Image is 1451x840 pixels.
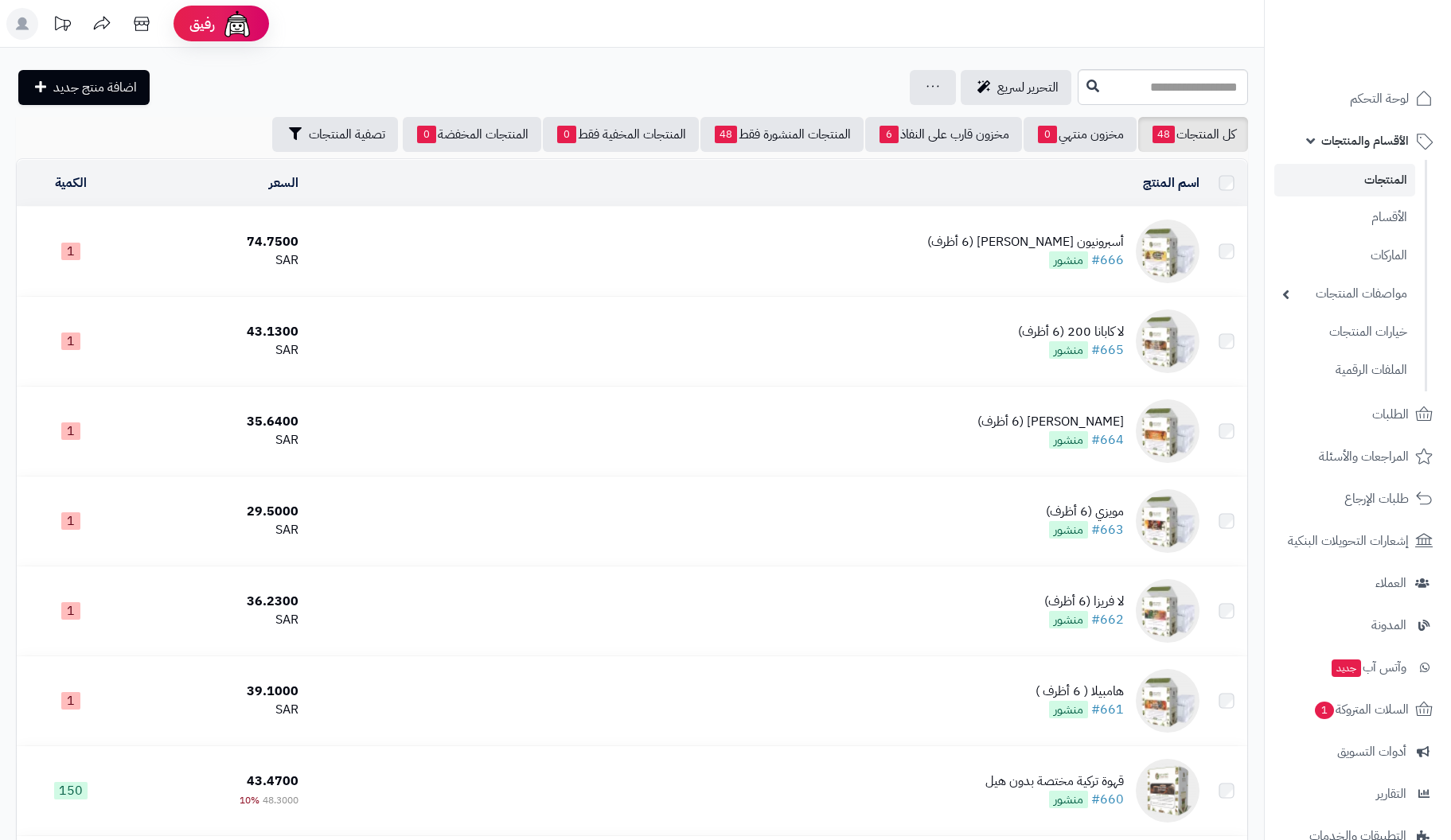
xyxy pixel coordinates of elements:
span: المدونة [1371,614,1406,636]
a: المنتجات المنشورة فقط48 [700,117,864,152]
a: المنتجات المخفية فقط0 [543,117,699,152]
span: تصفية المنتجات [309,125,385,144]
div: 35.6400 [131,413,298,431]
a: المنتجات المخفضة0 [403,117,541,152]
span: 150 [54,782,88,799]
img: logo-2.png [1343,45,1436,78]
img: كيفي تينيا (6 أظرف) [1136,399,1199,463]
span: وآتس آب [1330,656,1406,679]
span: منشور [1049,791,1088,808]
span: 1 [61,243,80,260]
div: أسبرونيون [PERSON_NAME] (6 أظرف) [927,233,1124,251]
span: منشور [1049,701,1088,718]
div: لا فريزا (6 أظرف) [1044,593,1124,611]
a: #662 [1091,610,1124,629]
a: المراجعات والأسئلة [1274,437,1441,476]
div: SAR [131,251,298,270]
a: طلبات الإرجاع [1274,480,1441,518]
a: مخزون قارب على النفاذ6 [865,117,1022,152]
img: لا كابانا 200 (6 أظرف) [1136,309,1199,373]
span: الطلبات [1372,403,1409,426]
span: العملاء [1375,572,1406,594]
span: طلبات الإرجاع [1344,488,1409,510]
a: إشعارات التحويلات البنكية [1274,522,1441,560]
div: قهوة تركية مختصة بدون هيل [985,772,1124,791]
span: 6 [880,126,899,143]
span: منشور [1049,611,1088,628]
span: منشور [1049,251,1088,269]
span: 1 [1315,702,1334,719]
a: الملفات الرقمية [1274,353,1415,387]
span: 1 [61,332,80,350]
img: ai-face.png [221,8,253,40]
div: [PERSON_NAME] (6 أظرف) [977,413,1124,431]
a: اضافة منتج جديد [18,70,150,105]
span: اضافة منتج جديد [53,78,137,97]
span: إشعارات التحويلات البنكية [1288,530,1409,552]
a: مواصفات المنتجات [1274,277,1415,311]
span: لوحة التحكم [1350,87,1409,110]
a: التحرير لسريع [961,70,1071,105]
div: 43.1300 [131,323,298,341]
span: منشور [1049,431,1088,449]
a: الماركات [1274,239,1415,273]
a: أدوات التسويق [1274,733,1441,771]
span: منشور [1049,341,1088,359]
span: المراجعات والأسئلة [1319,445,1409,468]
span: أدوات التسويق [1337,741,1406,763]
img: قهوة تركية مختصة بدون هيل [1136,759,1199,822]
a: السعر [269,173,298,192]
div: 29.5000 [131,503,298,521]
span: رفيق [189,14,215,33]
span: 0 [417,126,436,143]
a: السلات المتروكة1 [1274,690,1441,729]
span: التحرير لسريع [997,78,1059,97]
a: المنتجات [1274,164,1415,196]
span: منشور [1049,521,1088,539]
a: الطلبات [1274,395,1441,434]
span: 10% [240,793,259,807]
div: 36.2300 [131,593,298,611]
a: وآتس آبجديد [1274,648,1441,686]
div: 39.1000 [131,682,298,701]
span: 1 [61,602,80,620]
img: مويزي (6 أظرف) [1136,489,1199,553]
div: SAR [131,701,298,719]
div: SAR [131,611,298,629]
a: اسم المنتج [1143,173,1199,192]
a: #666 [1091,251,1124,270]
a: كل المنتجات48 [1138,117,1248,152]
span: السلات المتروكة [1313,698,1409,721]
span: 1 [61,692,80,710]
a: لوحة التحكم [1274,80,1441,118]
img: أسبرونيون باشن (6 أظرف) [1136,220,1199,283]
a: #664 [1091,430,1124,449]
a: التقارير [1274,775,1441,813]
a: خيارات المنتجات [1274,315,1415,349]
span: 43.4700 [247,772,298,791]
a: #660 [1091,790,1124,809]
a: مخزون منتهي0 [1024,117,1137,152]
span: 48 [715,126,737,143]
a: #665 [1091,340,1124,360]
span: 0 [557,126,576,143]
span: 48.3000 [263,793,298,807]
a: العملاء [1274,564,1441,602]
span: 48 [1153,126,1175,143]
a: #661 [1091,700,1124,719]
span: جديد [1332,659,1361,677]
a: الأقسام [1274,200,1415,235]
div: هامبيلا ( 6 أظرف ) [1036,682,1124,701]
div: 74.7500 [131,233,298,251]
div: SAR [131,341,298,360]
div: SAR [131,431,298,449]
img: هامبيلا ( 6 أظرف ) [1136,669,1199,733]
span: التقارير [1376,783,1406,805]
span: 1 [61,422,80,440]
a: تحديثات المنصة [42,8,82,44]
img: لا فريزا (6 أظرف) [1136,579,1199,643]
span: الأقسام والمنتجات [1321,130,1409,152]
a: الكمية [55,173,87,192]
a: المدونة [1274,606,1441,644]
span: 1 [61,512,80,530]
